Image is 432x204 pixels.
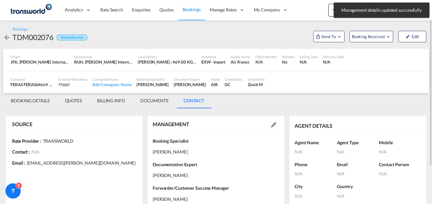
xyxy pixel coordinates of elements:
[57,93,89,108] md-tab-item: QUOTES
[210,7,237,13] span: Manage Rates
[225,82,242,87] div: GC
[12,149,30,154] b: Contact :
[153,172,188,179] span: [PERSON_NAME]
[328,4,357,17] button: icon-plus 400-fgNewicon-chevron-down
[30,149,39,154] span: N/A
[74,59,133,65] div: RUH, King Khaled International, Riyadh, Saudi Arabia, Middle East, Middle East
[201,54,226,59] div: Incoterms
[211,59,226,65] div: - import
[231,54,250,59] div: Airline Name
[3,93,212,108] md-pagination-wrapper: Use the left and right arrow keys to navigate between tabs
[339,7,424,13] span: Management details updated successfully
[74,54,133,59] div: Destination
[295,158,337,171] div: Phone
[254,7,280,13] span: My Company
[321,33,337,40] span: Send To
[174,82,206,87] div: [PERSON_NAME]
[92,82,131,87] div: Add Consignee Name
[12,32,53,42] div: TDM002076
[65,7,83,13] span: Analytics
[379,158,421,171] div: Contact Person
[248,77,265,82] div: Created By
[153,149,188,155] span: [PERSON_NAME]
[36,82,78,87] span: BRIGHT WIRES COMPANY
[41,138,73,144] span: TRANSWORLD
[295,180,337,193] div: City
[295,136,337,149] div: Agent Name
[323,59,344,65] div: N/A
[398,31,426,42] button: icon-pencilEdit
[295,193,337,199] div: N/A
[153,135,279,147] div: Booking Specialist
[282,54,294,59] div: Rollable
[337,171,379,177] div: N/A
[10,82,53,87] div: FERAS FERAS
[295,149,337,155] div: N/A
[12,138,41,144] b: Rate Provider :
[12,121,32,128] div: SOURCE
[211,77,220,82] div: Mode
[153,158,279,171] div: Documentation Expert
[10,59,69,65] div: JFK, John F Kennedy International, New York, United States, North America, Americas
[3,32,12,42] div: icon-arrow-left
[136,77,169,82] div: Booking Specialist
[379,171,421,177] div: N/A
[3,93,57,108] md-tab-item: BOOKING DETAILS
[337,180,421,193] div: Country
[153,196,188,202] span: [PERSON_NAME]
[350,31,393,42] button: Open demo menu
[25,160,136,166] span: [EMAIL_ADDRESS][PERSON_NAME][DOMAIN_NAME]
[58,77,87,82] div: External Reference
[295,171,337,177] div: N/A
[57,35,87,41] div: Booking Received
[133,93,176,108] md-tab-item: DOCUMENTS
[337,136,379,149] div: Agent Type
[225,77,242,82] div: Commodity
[10,54,69,59] div: Origin
[282,59,294,65] div: No
[379,136,421,149] div: Mobile
[10,77,53,82] div: Customer
[231,59,250,65] div: Air France
[211,82,220,87] div: AIR
[153,182,279,194] div: Forwarder/Customer Success Manager
[136,82,169,87] div: [PERSON_NAME]
[174,77,206,82] div: Document Expert
[100,7,123,12] span: Rate Search
[159,7,173,12] span: Quotes
[10,3,52,17] img: 1a84b2306ded11f09c1219774cd0a0fe.png
[300,54,318,59] div: Sailing Date
[295,122,332,129] div: AGENT DETAILS
[271,122,276,127] md-icon: Edit
[255,59,277,65] div: N/A
[3,34,11,41] md-icon: icon-arrow-left
[337,149,379,155] div: N/A
[92,77,131,82] div: Consignee Name
[176,93,212,108] md-tab-item: CONTACT
[300,59,318,65] div: N/A
[138,59,196,65] div: [PERSON_NAME] : 469.00 KG | Volumetric Wt : 469.00 KG | Chargeable Wt : 469.00 KG
[13,27,28,32] div: Booking /
[12,160,25,166] b: Email :
[337,158,379,171] div: Email
[379,149,421,155] div: N/A
[201,59,211,65] div: EXW
[58,83,69,87] span: 772267
[89,93,133,108] md-tab-item: BILLING INFO
[138,54,196,59] div: Load Details
[153,121,189,128] div: MANAGEMENT
[323,54,344,59] div: Delivery Date
[337,193,421,199] div: N/A
[406,34,410,39] md-icon: icon-pencil
[183,7,201,12] span: Bookings
[132,7,150,12] span: Enquiries
[6,6,120,13] body: Editor, editor10
[352,33,385,40] span: Booking Received
[248,82,265,87] div: Zoaib M
[255,54,277,59] div: Flight Number
[313,31,345,42] button: Open demo menu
